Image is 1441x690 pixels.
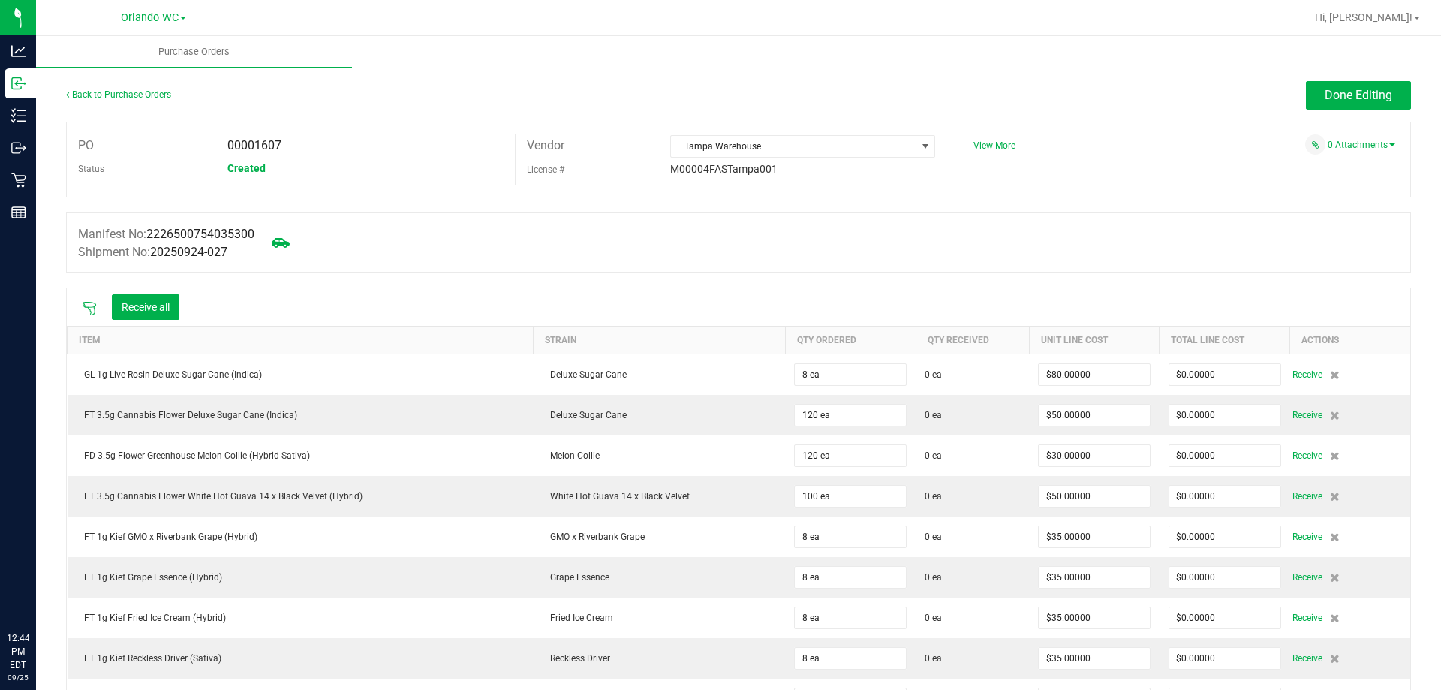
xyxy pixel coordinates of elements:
th: Strain [534,326,785,354]
input: 0 ea [795,445,906,466]
input: $0.00000 [1039,607,1150,628]
span: Mark as not Arrived [266,227,296,258]
a: 0 Attachments [1328,140,1395,150]
span: 0 ea [925,490,942,503]
span: GMO x Riverbank Grape [543,532,645,542]
inline-svg: Retail [11,173,26,188]
input: $0.00000 [1039,445,1150,466]
inline-svg: Inventory [11,108,26,123]
input: $0.00000 [1169,567,1280,588]
button: Receive all [112,294,179,320]
div: FT 1g Kief Fried Ice Cream (Hybrid) [77,611,525,625]
input: $0.00000 [1169,486,1280,507]
a: View More [973,140,1015,151]
span: 2226500754035300 [146,227,254,241]
input: 0 ea [795,405,906,426]
span: 0 ea [925,571,942,584]
span: Attach a document [1305,134,1325,155]
span: Created [227,162,266,174]
a: Purchase Orders [36,36,352,68]
span: 00001607 [227,138,281,152]
span: Hi, [PERSON_NAME]! [1315,11,1412,23]
th: Unit Line Cost [1029,326,1160,354]
span: Receive [1292,528,1322,546]
th: Qty Ordered [785,326,916,354]
span: Receive [1292,649,1322,667]
iframe: Resource center unread badge [44,568,62,586]
inline-svg: Analytics [11,44,26,59]
inline-svg: Reports [11,205,26,220]
span: 20250924-027 [150,245,227,259]
th: Total Line Cost [1160,326,1290,354]
input: $0.00000 [1169,607,1280,628]
button: Done Editing [1306,81,1411,110]
span: Receive [1292,568,1322,586]
label: PO [78,134,94,157]
th: Qty Received [916,326,1029,354]
p: 09/25 [7,672,29,683]
span: 0 ea [925,449,942,463]
span: 0 ea [925,368,942,381]
div: FT 3.5g Cannabis Flower White Hot Guava 14 x Black Velvet (Hybrid) [77,490,525,503]
div: FD 3.5g Flower Greenhouse Melon Collie (Hybrid-Sativa) [77,449,525,463]
span: Fried Ice Cream [543,613,613,623]
label: Shipment No: [78,243,227,261]
span: Receive [1292,366,1322,384]
span: Purchase Orders [138,45,250,59]
span: Receive [1292,406,1322,424]
span: Deluxe Sugar Cane [543,369,627,380]
span: M00004FASTampa001 [670,163,778,175]
input: 0 ea [795,567,906,588]
label: Status [78,158,104,180]
input: $0.00000 [1039,567,1150,588]
span: Melon Collie [543,450,600,461]
span: 0 ea [925,611,942,625]
input: $0.00000 [1169,526,1280,547]
span: Reckless Driver [543,653,610,664]
div: GL 1g Live Rosin Deluxe Sugar Cane (Indica) [77,368,525,381]
input: $0.00000 [1169,445,1280,466]
input: $0.00000 [1169,405,1280,426]
input: 0 ea [795,607,906,628]
input: $0.00000 [1039,648,1150,669]
inline-svg: Outbound [11,140,26,155]
div: FT 1g Kief Reckless Driver (Sativa) [77,652,525,665]
label: Vendor [527,134,564,157]
label: License # [527,158,564,181]
inline-svg: Inbound [11,76,26,91]
input: $0.00000 [1039,405,1150,426]
label: Manifest No: [78,225,254,243]
span: White Hot Guava 14 x Black Velvet [543,491,690,502]
span: 0 ea [925,408,942,422]
span: 0 ea [925,652,942,665]
input: 0 ea [795,526,906,547]
div: FT 1g Kief GMO x Riverbank Grape (Hybrid) [77,530,525,544]
span: Receive [1292,487,1322,505]
iframe: Resource center [15,570,60,615]
span: Grape Essence [543,572,609,583]
span: Deluxe Sugar Cane [543,410,627,420]
span: 0 ea [925,530,942,544]
input: 0 ea [795,648,906,669]
span: Scan packages to receive [82,301,97,316]
span: Receive [1292,609,1322,627]
input: $0.00000 [1039,526,1150,547]
input: $0.00000 [1039,486,1150,507]
a: Back to Purchase Orders [66,89,171,100]
div: FT 3.5g Cannabis Flower Deluxe Sugar Cane (Indica) [77,408,525,422]
span: Tampa Warehouse [671,136,916,157]
span: Receive [1292,447,1322,465]
span: Done Editing [1325,88,1392,102]
input: $0.00000 [1039,364,1150,385]
th: Actions [1290,326,1410,354]
input: 0 ea [795,486,906,507]
th: Item [68,326,534,354]
p: 12:44 PM EDT [7,631,29,672]
input: 0 ea [795,364,906,385]
div: FT 1g Kief Grape Essence (Hybrid) [77,571,525,584]
input: $0.00000 [1169,648,1280,669]
span: Orlando WC [121,11,179,24]
input: $0.00000 [1169,364,1280,385]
